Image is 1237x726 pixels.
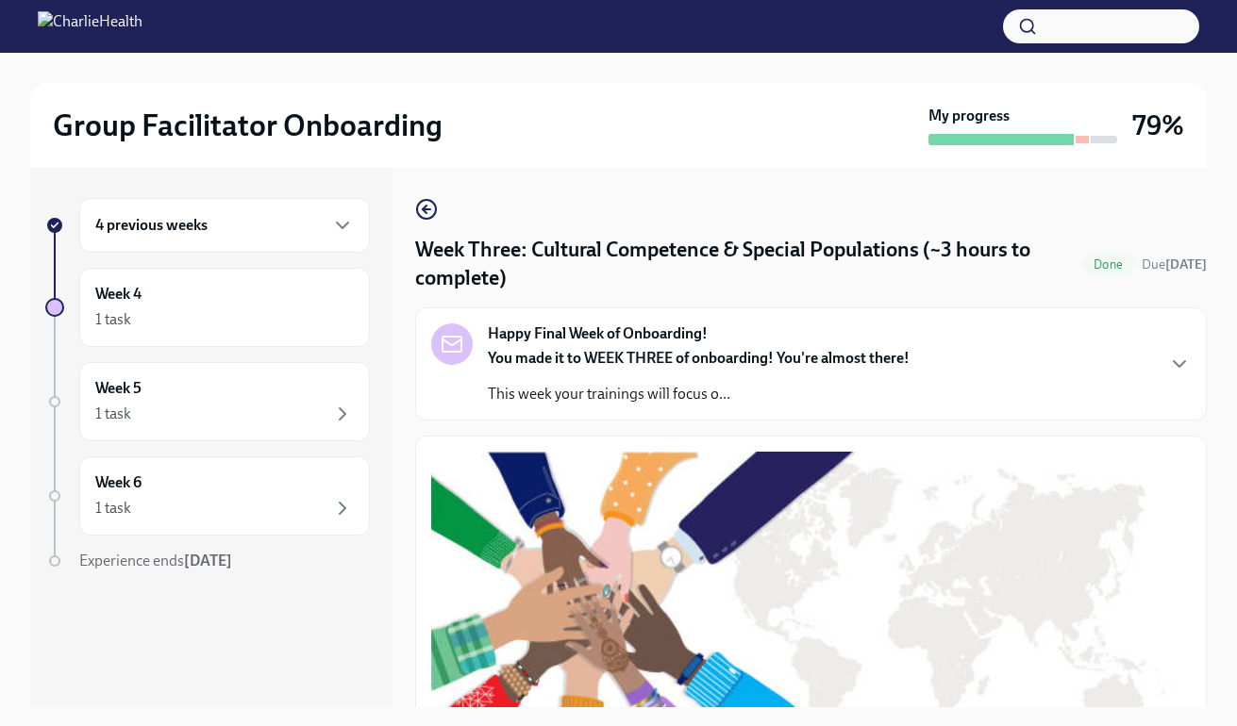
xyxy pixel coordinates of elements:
strong: My progress [928,106,1010,126]
strong: [DATE] [1165,256,1207,272]
strong: You made it to WEEK THREE of onboarding! You're almost there! [488,349,910,367]
span: August 25th, 2025 10:00 [1142,256,1207,273]
h6: 4 previous weeks [95,215,208,236]
a: Week 51 task [45,362,370,441]
span: Due [1142,256,1207,272]
div: 1 task [95,404,131,424]
h4: Week Three: Cultural Competence & Special Populations (~3 hours to complete) [415,236,1075,292]
div: 1 task [95,498,131,519]
h6: Week 4 [95,284,142,305]
strong: [DATE] [184,552,232,569]
img: CharlieHealth [38,11,142,41]
h3: 79% [1132,108,1184,142]
a: Week 61 task [45,456,370,536]
h6: Week 6 [95,472,142,493]
span: Experience ends [79,552,232,569]
div: 4 previous weeks [79,198,370,253]
p: This week your trainings will focus o... [488,384,910,404]
strong: Happy Final Week of Onboarding! [488,323,708,344]
div: 1 task [95,309,131,330]
h6: Week 5 [95,378,142,399]
span: Done [1082,257,1134,272]
h2: Group Facilitator Onboarding [53,107,443,144]
a: Week 41 task [45,268,370,347]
